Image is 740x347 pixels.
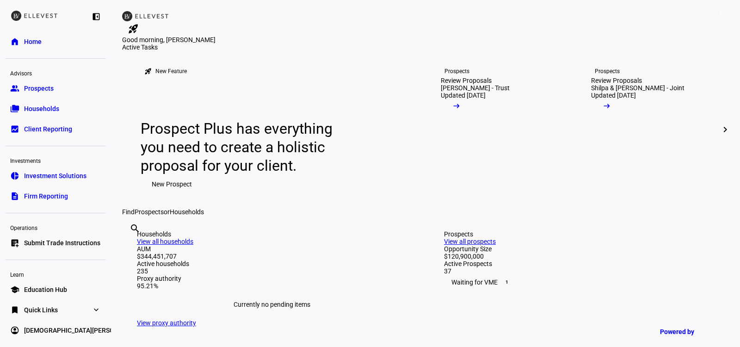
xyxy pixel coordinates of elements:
[452,101,461,111] mat-icon: arrow_right_alt
[24,238,100,248] span: Submit Trade Instructions
[24,285,67,294] span: Education Hub
[137,245,407,253] div: AUM
[720,124,731,135] mat-icon: chevron_right
[10,326,19,335] eth-mat-symbol: account_circle
[426,51,569,208] a: ProspectsReview Proposals[PERSON_NAME] - TrustUpdated [DATE]
[602,101,611,111] mat-icon: arrow_right_alt
[24,124,72,134] span: Client Reporting
[6,221,105,234] div: Operations
[10,104,19,113] eth-mat-symbol: folder_copy
[129,223,141,234] mat-icon: search
[122,43,729,51] div: Active Tasks
[170,208,204,216] span: Households
[6,99,105,118] a: folder_copyHouseholds
[6,66,105,79] div: Advisors
[441,84,510,92] div: [PERSON_NAME] - Trust
[10,124,19,134] eth-mat-symbol: bid_landscape
[24,104,59,113] span: Households
[137,230,407,238] div: Households
[137,253,407,260] div: $344,451,707
[137,260,407,267] div: Active households
[444,230,714,238] div: Prospects
[6,32,105,51] a: homeHome
[576,51,719,208] a: ProspectsReview ProposalsShilpa & [PERSON_NAME] - JointUpdated [DATE]
[129,235,131,247] input: Enter name of prospect or household
[591,77,642,84] div: Review Proposals
[122,36,729,43] div: Good morning, [PERSON_NAME]
[595,68,620,75] div: Prospects
[444,238,496,245] a: View all prospects
[441,77,492,84] div: Review Proposals
[144,68,152,75] mat-icon: rocket_launch
[137,282,407,290] div: 95.21%
[92,12,101,21] eth-mat-symbol: left_panel_close
[155,68,187,75] div: New Feature
[10,37,19,46] eth-mat-symbol: home
[24,37,42,46] span: Home
[444,260,714,267] div: Active Prospects
[24,305,58,315] span: Quick Links
[128,23,139,34] mat-icon: rocket_launch
[444,245,714,253] div: Opportunity Size
[137,267,407,275] div: 235
[591,84,684,92] div: Shilpa & [PERSON_NAME] - Joint
[10,84,19,93] eth-mat-symbol: group
[591,92,636,99] div: Updated [DATE]
[6,79,105,98] a: groupProspects
[135,208,164,216] span: Prospects
[444,68,469,75] div: Prospects
[122,208,729,216] div: Find or
[141,175,203,193] button: New Prospect
[444,253,714,260] div: $120,900,000
[655,323,726,340] a: Powered by
[141,119,351,175] div: Prospect Plus has everything you need to create a holistic proposal for your client.
[24,171,86,180] span: Investment Solutions
[137,275,407,282] div: Proxy authority
[717,9,724,17] span: 1
[6,167,105,185] a: pie_chartInvestment Solutions
[10,285,19,294] eth-mat-symbol: school
[24,192,68,201] span: Firm Reporting
[6,267,105,280] div: Learn
[6,187,105,205] a: descriptionFirm Reporting
[92,305,101,315] eth-mat-symbol: expand_more
[6,154,105,167] div: Investments
[137,319,196,327] a: View proxy authority
[24,84,54,93] span: Prospects
[503,279,511,286] span: 1
[10,238,19,248] eth-mat-symbol: list_alt_add
[24,326,142,335] span: [DEMOGRAPHIC_DATA][PERSON_NAME]
[152,175,192,193] span: New Prospect
[444,267,714,275] div: 37
[441,92,486,99] div: Updated [DATE]
[10,192,19,201] eth-mat-symbol: description
[444,275,714,290] div: Waiting for VME
[137,290,407,319] div: Currently no pending items
[6,120,105,138] a: bid_landscapeClient Reporting
[10,171,19,180] eth-mat-symbol: pie_chart
[10,305,19,315] eth-mat-symbol: bookmark
[137,238,193,245] a: View all households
